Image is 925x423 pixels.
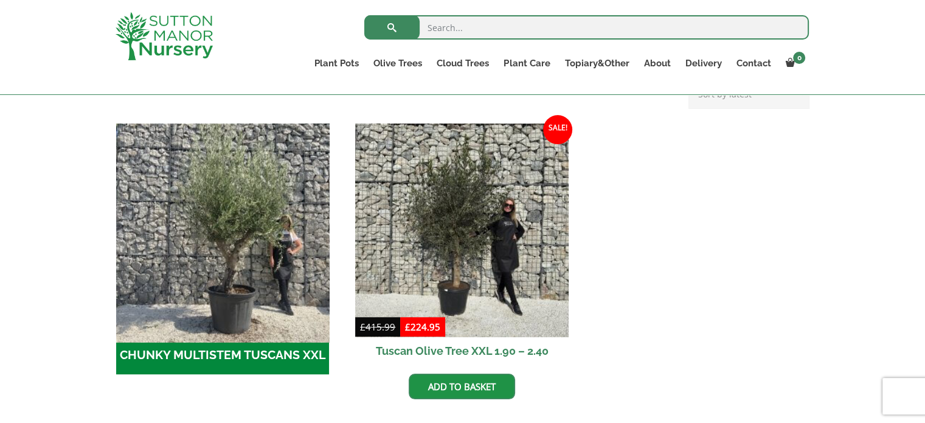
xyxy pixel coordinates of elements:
[677,55,729,72] a: Delivery
[355,337,569,365] h2: Tuscan Olive Tree XXL 1.90 – 2.40
[409,374,515,399] a: Add to basket: “Tuscan Olive Tree XXL 1.90 - 2.40”
[496,55,557,72] a: Plant Care
[116,12,213,60] img: logo
[355,124,569,365] a: Sale! Tuscan Olive Tree XXL 1.90 – 2.40
[729,55,778,72] a: Contact
[405,321,411,333] span: £
[636,55,677,72] a: About
[366,55,429,72] a: Olive Trees
[360,321,365,333] span: £
[307,55,366,72] a: Plant Pots
[778,55,809,72] a: 0
[557,55,636,72] a: Topiary&Other
[360,321,395,333] bdi: 415.99
[543,115,572,144] span: Sale!
[116,337,330,375] h2: CHUNKY MULTISTEM TUSCANS XXL
[405,321,440,333] bdi: 224.95
[355,124,569,337] img: Tuscan Olive Tree XXL 1.90 - 2.40
[116,124,330,374] a: Visit product category CHUNKY MULTISTEM TUSCANS XXL
[793,52,805,64] span: 0
[364,15,809,40] input: Search...
[429,55,496,72] a: Cloud Trees
[111,118,334,342] img: CHUNKY MULTISTEM TUSCANS XXL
